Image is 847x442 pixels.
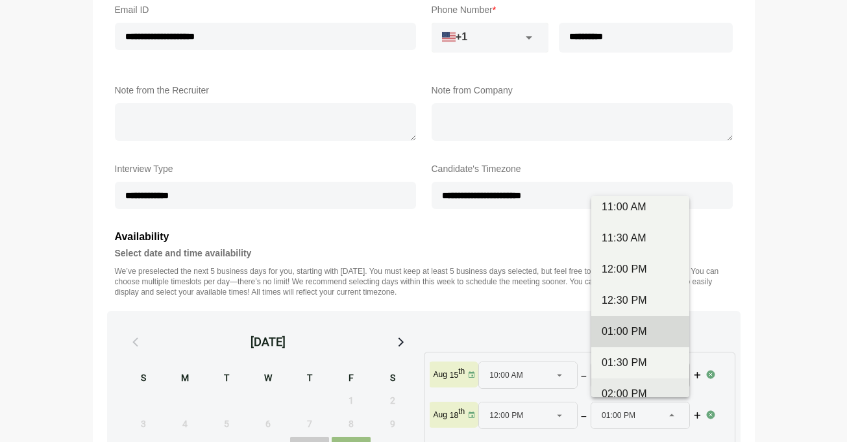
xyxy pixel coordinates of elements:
div: S [124,371,163,387]
div: [DATE] [251,333,286,351]
p: Aug [434,410,447,420]
div: T [207,371,246,387]
span: 12:00 PM [489,402,523,428]
label: Interview Type [115,161,416,177]
label: Phone Number [432,2,733,18]
p: We’ve preselected the next 5 business days for you, starting with [DATE]. You must keep at least ... [115,266,733,297]
div: W [249,371,288,387]
span: Sunday, August 3, 2025 [124,413,163,434]
label: Candidate's Timezone [432,161,733,177]
span: 10:00 AM [489,362,523,388]
div: 11:00 AM [602,199,679,215]
div: 01:30 PM [602,355,679,371]
span: 01:00 PM [602,402,635,428]
span: Saturday, August 2, 2025 [373,390,412,411]
label: Email ID [115,2,416,18]
sup: th [458,407,465,416]
div: 02:00 PM [602,386,679,402]
label: Note from the Recruiter [115,82,416,98]
span: Wednesday, August 6, 2025 [249,413,288,434]
strong: 15 [450,371,458,380]
strong: 18 [450,411,458,420]
div: F [332,371,371,387]
span: Saturday, August 9, 2025 [373,413,412,434]
span: Friday, August 8, 2025 [332,413,371,434]
span: Tuesday, August 5, 2025 [207,413,246,434]
div: 01:00 PM [602,324,679,339]
sup: th [458,367,465,376]
p: Aug [434,369,447,380]
h4: Select date and time availability [115,245,733,261]
label: Note from Company [432,82,733,98]
div: 11:30 AM [602,230,679,246]
span: Friday, August 1, 2025 [332,390,371,411]
div: M [166,371,204,387]
div: 12:30 PM [602,293,679,308]
h3: Availability [115,228,733,245]
div: 12:00 PM [602,262,679,277]
span: Monday, August 4, 2025 [166,413,204,434]
div: S [373,371,412,387]
span: Thursday, August 7, 2025 [290,413,329,434]
div: T [290,371,329,387]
